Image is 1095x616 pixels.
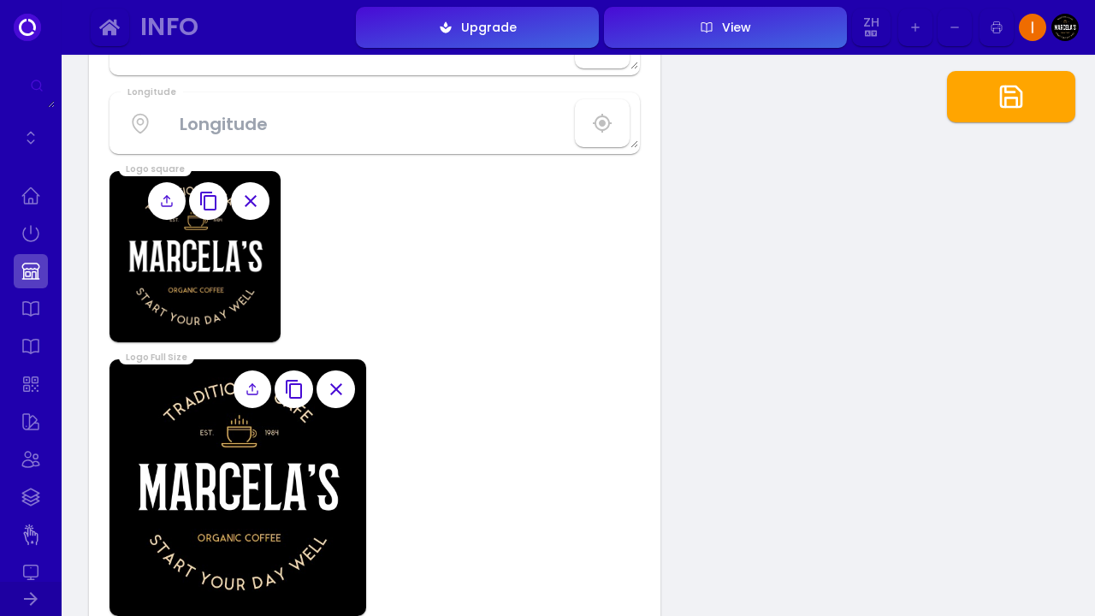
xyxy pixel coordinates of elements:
div: View [713,21,751,33]
button: View [604,7,847,48]
div: Logo square [119,163,192,176]
div: Logo Full Size [119,351,194,364]
div: Upgrade [453,21,517,33]
img: Logo Square [109,171,281,342]
div: Info [140,17,334,37]
button: Info [133,9,351,47]
img: Image [1019,14,1046,41]
img: Logo Full Size [109,359,366,616]
img: Image [1051,14,1079,41]
button: Upgrade [356,7,599,48]
div: Longitude [121,86,183,99]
